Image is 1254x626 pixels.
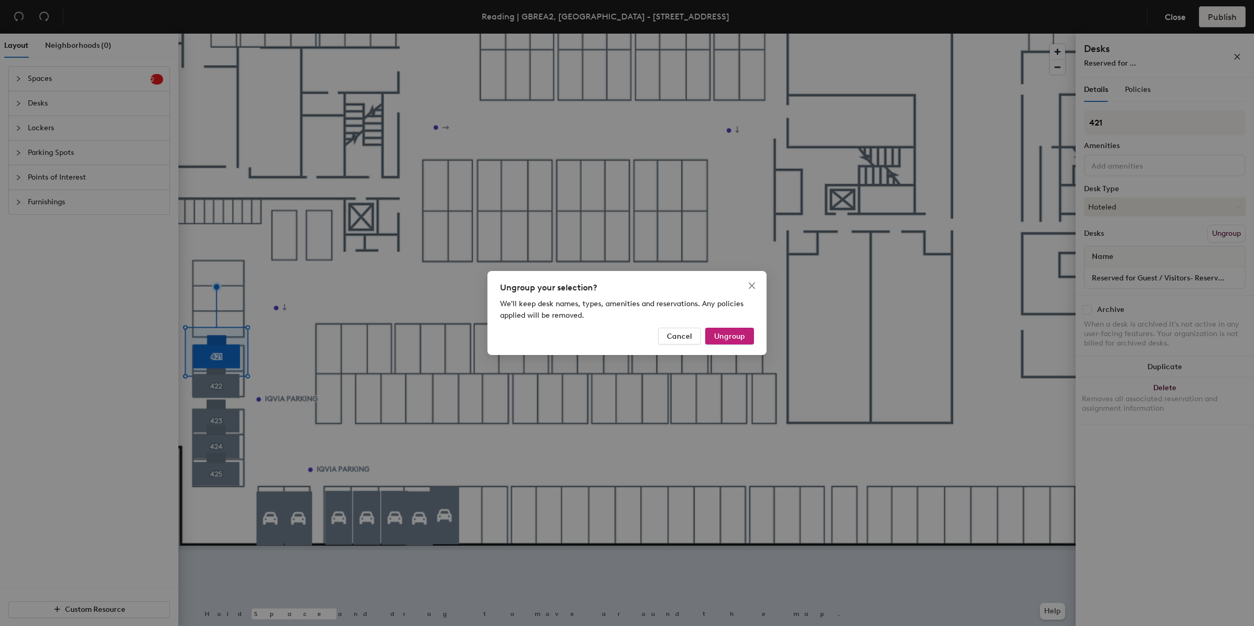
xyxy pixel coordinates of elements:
span: We'll keep desk names, types, amenities and reservations. Any policies applied will be removed. [500,299,743,320]
div: Ungroup your selection? [500,281,754,294]
button: Close [743,277,760,294]
button: Ungroup [705,328,754,345]
button: Cancel [658,328,701,345]
span: Close [743,281,760,290]
span: Ungroup [714,332,745,341]
span: close [748,281,756,290]
span: Cancel [667,332,692,341]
